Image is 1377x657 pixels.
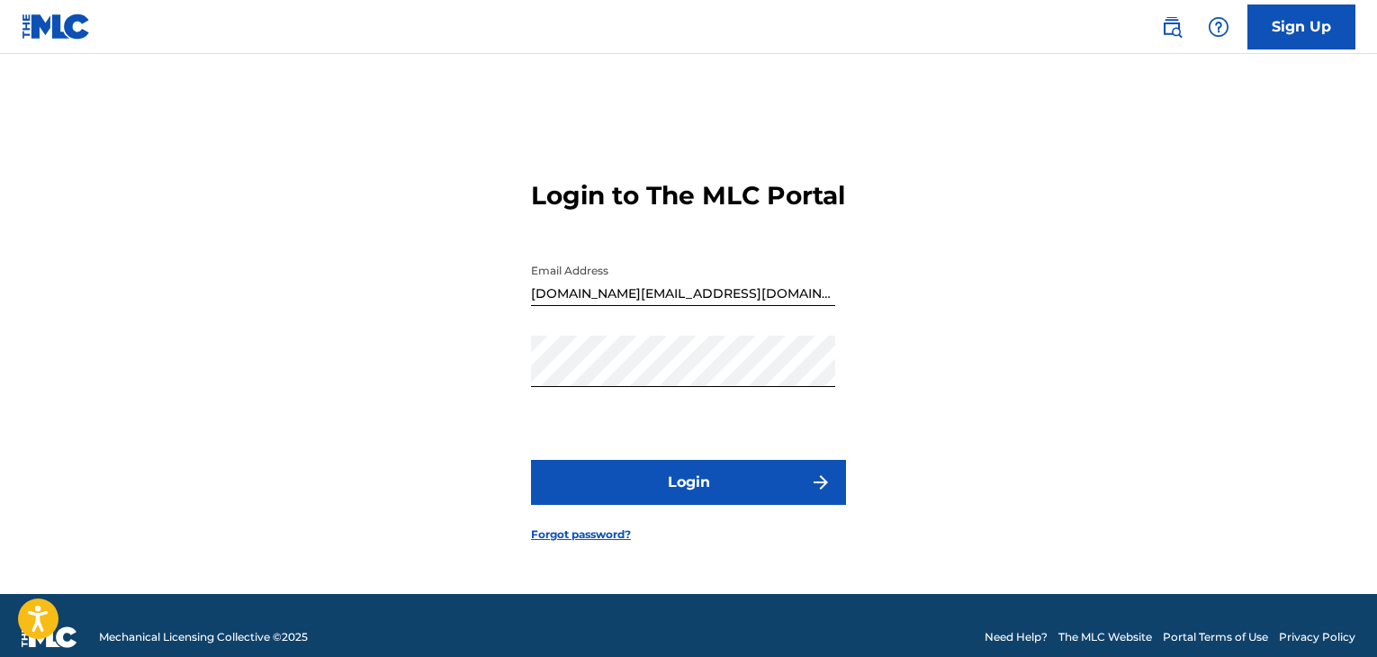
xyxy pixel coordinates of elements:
img: search [1161,16,1183,38]
a: Privacy Policy [1279,629,1355,645]
img: MLC Logo [22,13,91,40]
img: f7272a7cc735f4ea7f67.svg [810,472,832,493]
a: Sign Up [1247,4,1355,49]
a: Public Search [1154,9,1190,45]
div: Help [1201,9,1237,45]
button: Login [531,460,846,505]
img: logo [22,626,77,648]
a: Portal Terms of Use [1163,629,1268,645]
a: Need Help? [985,629,1048,645]
a: The MLC Website [1058,629,1152,645]
a: Forgot password? [531,526,631,543]
h3: Login to The MLC Portal [531,180,845,211]
img: help [1208,16,1229,38]
span: Mechanical Licensing Collective © 2025 [99,629,308,645]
